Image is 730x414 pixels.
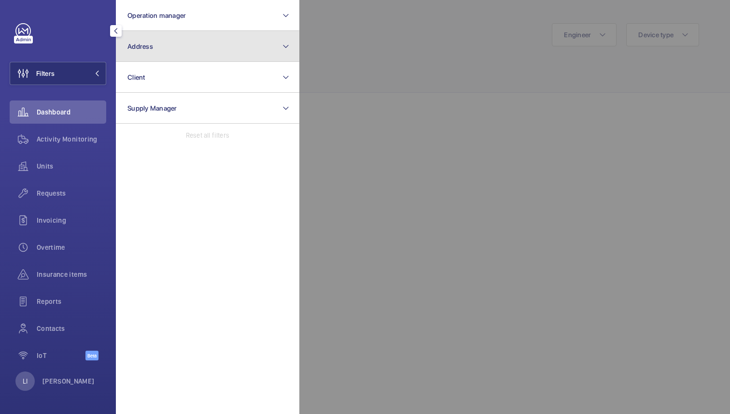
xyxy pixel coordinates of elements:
span: Units [37,161,106,171]
p: [PERSON_NAME] [42,376,95,386]
span: Reports [37,297,106,306]
span: Invoicing [37,215,106,225]
span: Dashboard [37,107,106,117]
p: LI [23,376,28,386]
span: Filters [36,69,55,78]
span: Contacts [37,324,106,333]
button: Filters [10,62,106,85]
span: IoT [37,351,85,360]
span: Requests [37,188,106,198]
span: Activity Monitoring [37,134,106,144]
span: Overtime [37,243,106,252]
span: Beta [85,351,98,360]
span: Insurance items [37,270,106,279]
